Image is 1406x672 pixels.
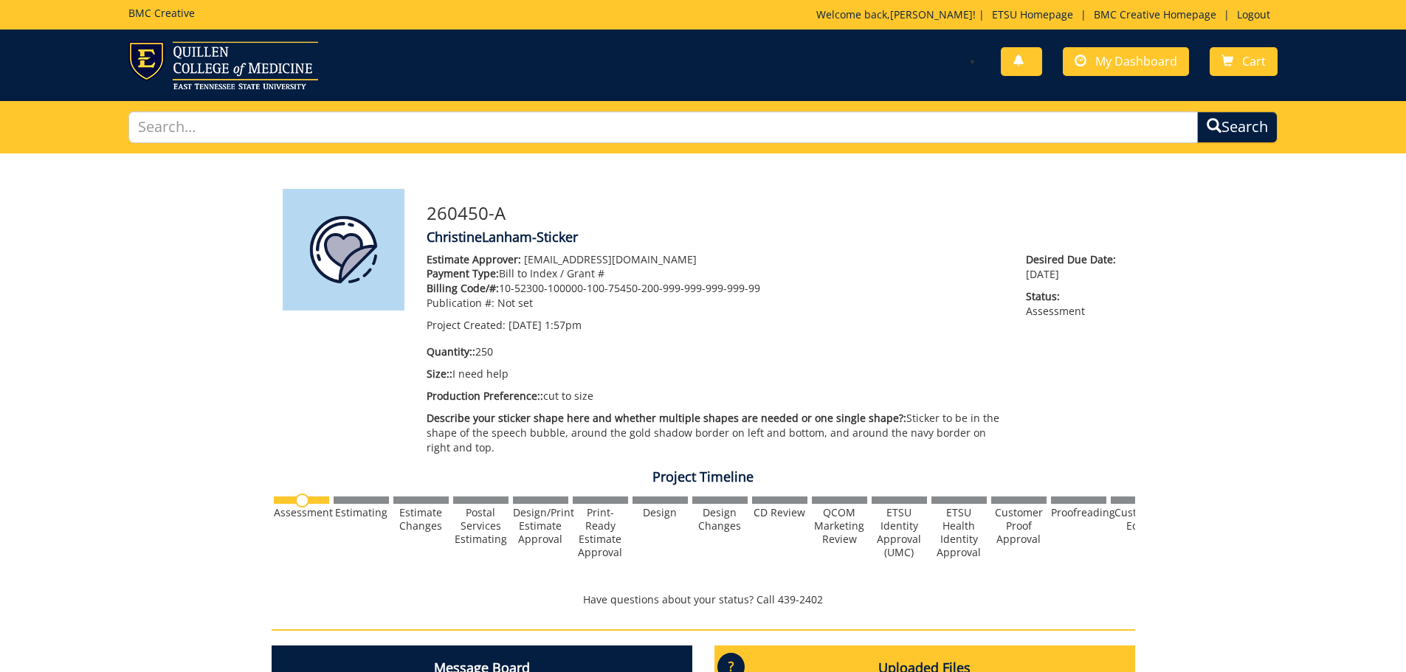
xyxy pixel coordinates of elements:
[128,7,195,18] h5: BMC Creative
[128,41,318,89] img: ETSU logo
[991,506,1047,546] div: Customer Proof Approval
[427,252,1004,267] p: [EMAIL_ADDRESS][DOMAIN_NAME]
[1026,289,1123,304] span: Status:
[497,296,533,310] span: Not set
[272,470,1135,485] h4: Project Timeline
[274,506,329,519] div: Assessment
[427,318,506,332] span: Project Created:
[890,7,973,21] a: [PERSON_NAME]
[513,506,568,546] div: Design/Print Estimate Approval
[427,389,1004,403] p: cut to size
[633,506,688,519] div: Design
[1242,53,1266,69] span: Cart
[427,389,543,403] span: Production Preference::
[427,367,452,381] span: Size::
[427,252,521,266] span: Estimate Approver:
[752,506,807,519] div: CD Review
[985,7,1081,21] a: ETSU Homepage
[1026,252,1123,282] p: [DATE]
[334,506,389,519] div: Estimating
[427,411,1004,455] p: Sticker to be in the shape of the speech bubble, around the gold shadow border on left and bottom...
[427,367,1004,381] p: I need help
[1095,53,1177,69] span: My Dashboard
[1051,506,1106,519] div: Proofreading
[692,506,748,533] div: Design Changes
[1026,252,1123,267] span: Desired Due Date:
[427,266,499,280] span: Payment Type:
[295,493,309,508] img: no
[427,281,1004,296] p: 10-52300-100000-100-75450-200-999-999-999-999-99
[1111,506,1166,533] div: Customer Edits
[816,7,1278,22] p: Welcome back, ! | | |
[393,506,449,533] div: Estimate Changes
[427,204,1124,223] h3: 260450-A
[509,318,582,332] span: [DATE] 1:57pm
[1197,111,1278,143] button: Search
[812,506,867,546] div: QCOM Marketing Review
[128,111,1199,143] input: Search...
[1063,47,1189,76] a: My Dashboard
[1086,7,1224,21] a: BMC Creative Homepage
[427,230,1124,245] h4: ChristineLanham-Sticker
[1210,47,1278,76] a: Cart
[272,592,1135,607] p: Have questions about your status? Call 439-2402
[1026,289,1123,319] p: Assessment
[427,281,499,295] span: Billing Code/#:
[931,506,987,559] div: ETSU Health Identity Approval
[573,506,628,559] div: Print-Ready Estimate Approval
[427,344,475,358] span: Quantity::
[427,344,1004,359] p: 250
[872,506,927,559] div: ETSU Identity Approval (UMC)
[453,506,509,546] div: Postal Services Estimating
[1230,7,1278,21] a: Logout
[283,189,404,311] img: Product featured image
[427,266,1004,281] p: Bill to Index / Grant #
[427,296,494,310] span: Publication #:
[427,411,906,425] span: Describe your sticker shape here and whether multiple shapes are needed or one single shape?:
